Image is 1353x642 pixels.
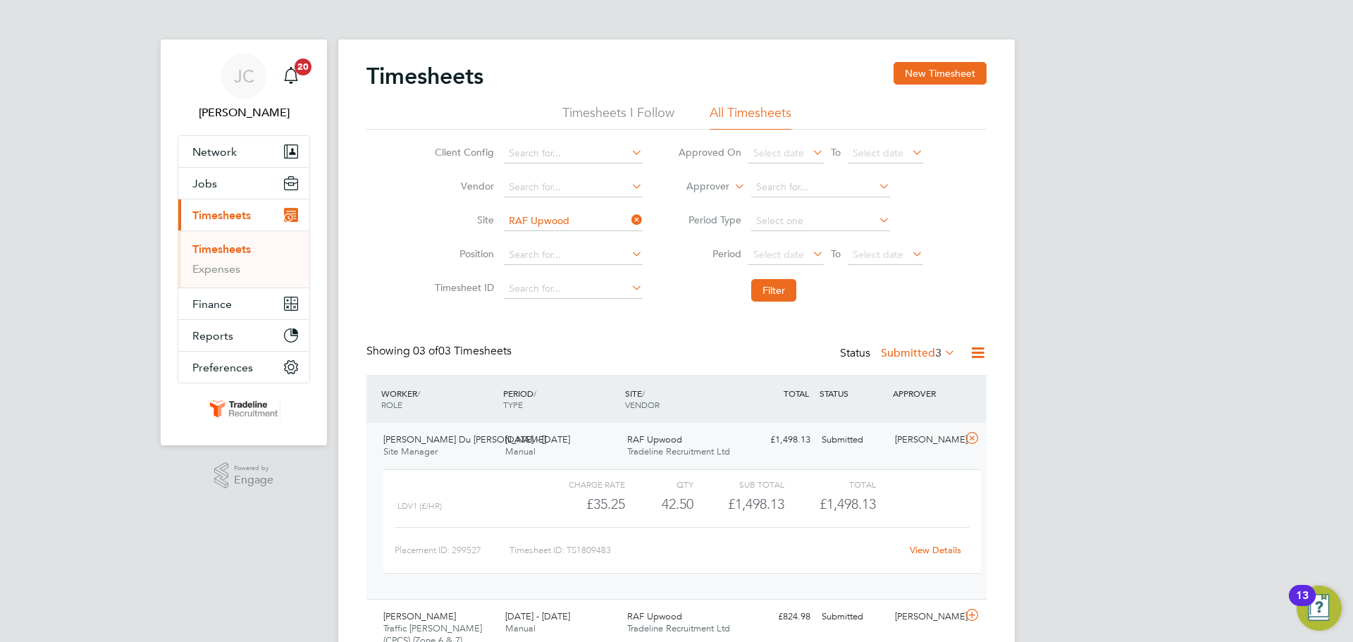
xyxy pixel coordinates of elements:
[622,381,743,417] div: SITE
[743,605,816,629] div: £824.98
[889,605,963,629] div: [PERSON_NAME]
[192,177,217,190] span: Jobs
[509,539,901,562] div: Timesheet ID: TS1809483
[853,248,903,261] span: Select date
[277,54,305,99] a: 20
[710,104,791,130] li: All Timesheets
[178,288,309,319] button: Finance
[234,462,273,474] span: Powered by
[192,361,253,374] span: Preferences
[820,495,876,512] span: £1,498.13
[1296,595,1309,614] div: 13
[504,245,643,265] input: Search for...
[894,62,987,85] button: New Timesheet
[504,211,643,231] input: Search for...
[192,242,251,256] a: Timesheets
[534,493,625,516] div: £35.25
[753,248,804,261] span: Select date
[234,67,254,85] span: JC
[381,399,402,410] span: ROLE
[383,610,456,622] span: [PERSON_NAME]
[627,622,730,634] span: Tradeline Recruitment Ltd
[562,104,674,130] li: Timesheets I Follow
[627,445,730,457] span: Tradeline Recruitment Ltd
[397,501,442,511] span: LDV1 (£/HR)
[625,493,693,516] div: 42.50
[431,281,494,294] label: Timesheet ID
[431,214,494,226] label: Site
[827,245,845,263] span: To
[504,144,643,163] input: Search for...
[627,610,682,622] span: RAF Upwood
[751,211,890,231] input: Select one
[383,445,438,457] span: Site Manager
[504,279,643,299] input: Search for...
[881,346,956,360] label: Submitted
[161,39,327,445] nav: Main navigation
[192,329,233,342] span: Reports
[295,58,311,75] span: 20
[413,344,438,358] span: 03 of
[178,136,309,167] button: Network
[751,279,796,302] button: Filter
[784,388,809,399] span: TOTAL
[816,381,889,406] div: STATUS
[178,352,309,383] button: Preferences
[431,146,494,159] label: Client Config
[693,476,784,493] div: Sub Total
[178,168,309,199] button: Jobs
[751,178,890,197] input: Search for...
[678,247,741,260] label: Period
[840,344,958,364] div: Status
[816,428,889,452] div: Submitted
[395,539,509,562] div: Placement ID: 299527
[889,428,963,452] div: [PERSON_NAME]
[178,397,310,420] a: Go to home page
[533,388,536,399] span: /
[413,344,512,358] span: 03 Timesheets
[693,493,784,516] div: £1,498.13
[678,146,741,159] label: Approved On
[505,622,536,634] span: Manual
[743,428,816,452] div: £1,498.13
[383,433,546,445] span: [PERSON_NAME] Du [PERSON_NAME]
[178,104,310,121] span: Jack Cordell
[431,180,494,192] label: Vendor
[889,381,963,406] div: APPROVER
[178,54,310,121] a: JC[PERSON_NAME]
[625,399,660,410] span: VENDOR
[910,544,961,556] a: View Details
[504,178,643,197] input: Search for...
[827,143,845,161] span: To
[503,399,523,410] span: TYPE
[178,320,309,351] button: Reports
[192,209,251,222] span: Timesheets
[366,344,514,359] div: Showing
[178,230,309,288] div: Timesheets
[642,388,645,399] span: /
[1297,586,1342,631] button: Open Resource Center, 13 new notifications
[192,262,240,276] a: Expenses
[417,388,420,399] span: /
[753,147,804,159] span: Select date
[207,397,280,420] img: tradelinerecruitment-logo-retina.png
[234,474,273,486] span: Engage
[627,433,682,445] span: RAF Upwood
[192,145,237,159] span: Network
[784,476,875,493] div: Total
[935,346,941,360] span: 3
[500,381,622,417] div: PERIOD
[366,62,483,90] h2: Timesheets
[853,147,903,159] span: Select date
[431,247,494,260] label: Position
[505,445,536,457] span: Manual
[192,297,232,311] span: Finance
[505,610,570,622] span: [DATE] - [DATE]
[678,214,741,226] label: Period Type
[666,180,729,194] label: Approver
[178,199,309,230] button: Timesheets
[378,381,500,417] div: WORKER
[505,433,570,445] span: [DATE] - [DATE]
[214,462,274,489] a: Powered byEngage
[534,476,625,493] div: Charge rate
